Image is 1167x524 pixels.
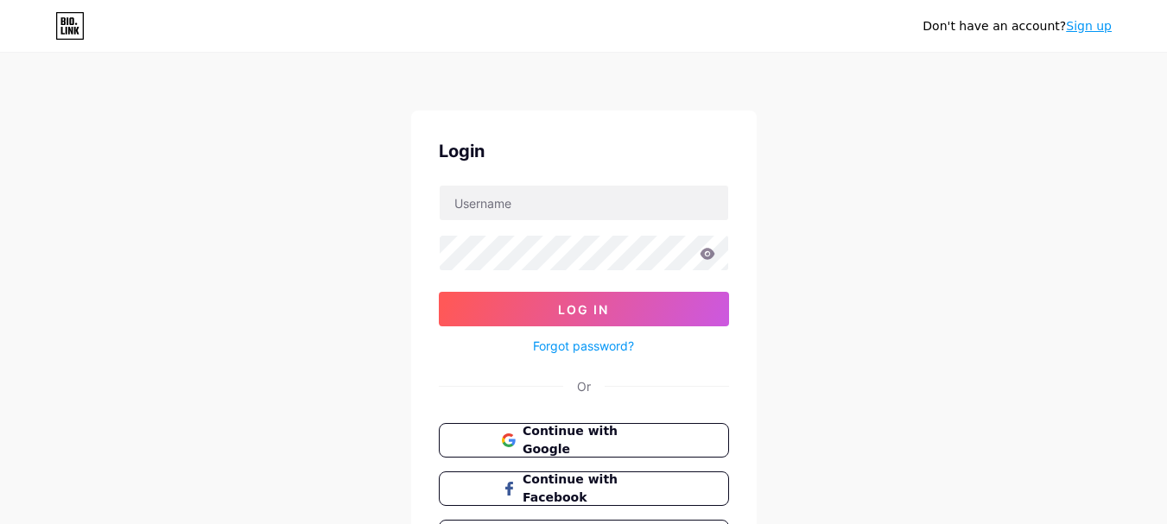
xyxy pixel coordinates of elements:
[523,422,665,458] span: Continue with Google
[577,377,591,395] div: Or
[439,138,729,164] div: Login
[523,470,665,507] span: Continue with Facebook
[440,186,728,220] input: Username
[923,17,1112,35] div: Don't have an account?
[439,423,729,458] button: Continue with Google
[558,302,609,317] span: Log In
[533,337,634,355] a: Forgot password?
[439,471,729,506] button: Continue with Facebook
[439,292,729,326] button: Log In
[1066,19,1112,33] a: Sign up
